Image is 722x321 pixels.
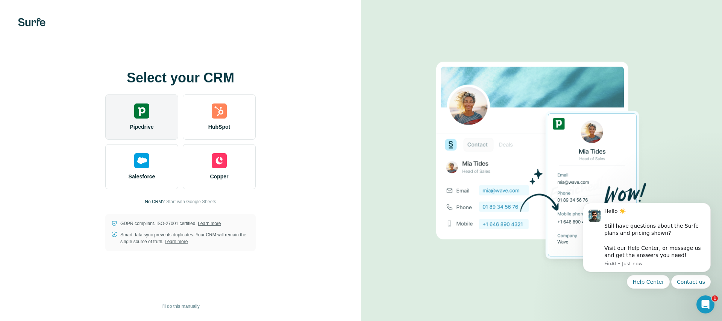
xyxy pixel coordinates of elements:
[120,231,250,245] p: Smart data sync prevents duplicates. Your CRM will remain the single source of truth.
[198,221,221,226] a: Learn more
[165,239,188,244] a: Learn more
[145,198,165,205] p: No CRM?
[212,153,227,168] img: copper's logo
[134,103,149,119] img: pipedrive's logo
[130,123,153,131] span: Pipedrive
[166,198,216,205] button: Start with Google Sheets
[210,173,229,180] span: Copper
[120,220,221,227] p: GDPR compliant. ISO-27001 certified.
[572,178,722,301] iframe: Intercom notifications message
[105,70,256,85] h1: Select your CRM
[712,295,718,301] span: 1
[212,103,227,119] img: hubspot's logo
[129,173,155,180] span: Salesforce
[156,301,205,312] button: I’ll do this manually
[18,18,46,26] img: Surfe's logo
[208,123,230,131] span: HubSpot
[436,49,647,272] img: PIPEDRIVE image
[161,303,199,310] span: I’ll do this manually
[696,295,714,313] iframe: Intercom live chat
[134,153,149,168] img: salesforce's logo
